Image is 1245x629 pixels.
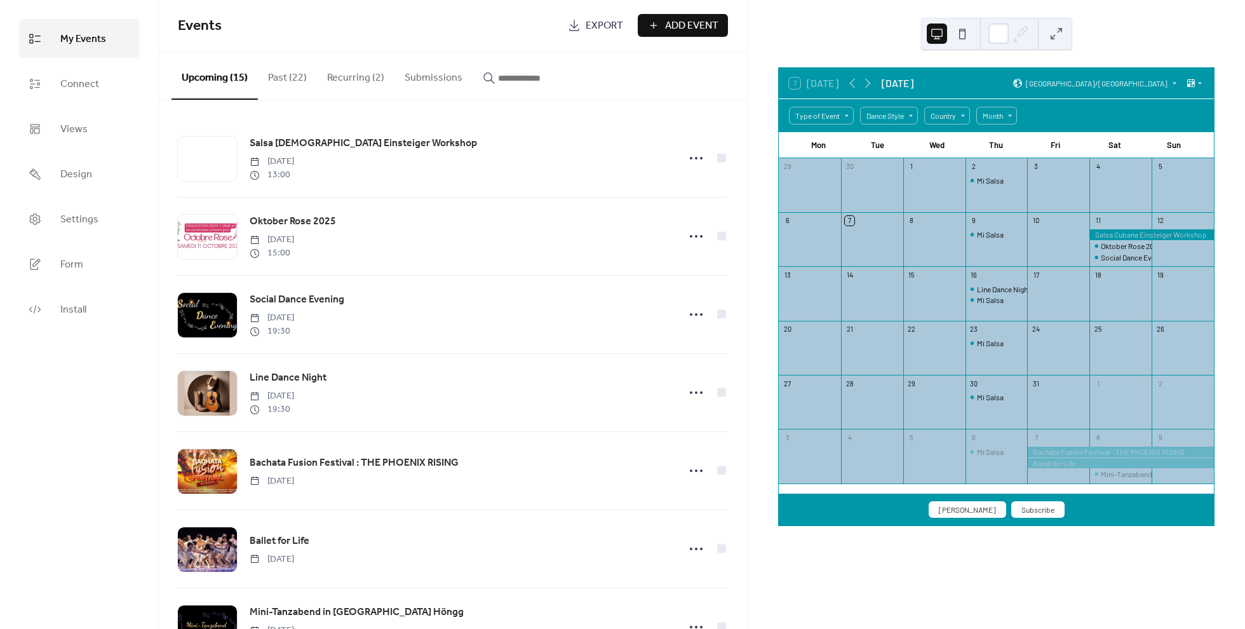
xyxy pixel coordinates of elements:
[60,210,98,229] span: Settings
[19,154,139,193] a: Design
[1031,216,1040,226] div: 10
[19,19,139,58] a: My Events
[783,270,792,280] div: 13
[394,51,473,98] button: Submissions
[19,109,139,148] a: Views
[966,295,1028,306] div: Mi Salsa
[250,214,336,229] span: Oktober Rose 2025
[250,455,459,471] a: Bachata Fusion Festival : THE PHOENIX RISING
[250,370,326,386] a: Line Dance Night
[977,284,1030,295] div: Line Dance Night
[1093,379,1103,388] div: 1
[250,311,294,325] span: [DATE]
[1031,379,1040,388] div: 31
[1155,162,1165,172] div: 5
[969,379,979,388] div: 30
[907,162,917,172] div: 1
[1155,379,1165,388] div: 2
[977,175,1004,186] div: Mi Salsa
[969,162,979,172] div: 2
[250,456,459,471] span: Bachata Fusion Festival : THE PHOENIX RISING
[19,245,139,283] a: Form
[845,379,854,388] div: 28
[977,447,1004,457] div: Mi Salsa
[789,133,848,158] div: Mon
[907,216,917,226] div: 8
[1031,162,1040,172] div: 3
[966,338,1028,349] div: Mi Salsa
[638,14,728,37] button: Add Event
[783,379,792,388] div: 27
[1101,252,1169,263] div: Social Dance Evening
[586,18,623,34] span: Export
[907,270,917,280] div: 15
[783,325,792,334] div: 20
[1089,469,1152,480] div: Mini-Tanzabend in Zürich Höngg
[1093,270,1103,280] div: 18
[60,255,83,274] span: Form
[845,270,854,280] div: 14
[845,216,854,226] div: 7
[19,200,139,238] a: Settings
[60,29,106,49] span: My Events
[1155,216,1165,226] div: 12
[845,325,854,334] div: 21
[783,216,792,226] div: 6
[967,133,1026,158] div: Thu
[966,175,1028,186] div: Mi Salsa
[882,76,913,91] div: [DATE]
[1011,501,1065,518] button: Subscribe
[250,135,477,152] a: Salsa [DEMOGRAPHIC_DATA] Einsteiger Workshop
[19,290,139,328] a: Install
[977,392,1004,403] div: Mi Salsa
[250,155,294,168] span: [DATE]
[845,162,854,172] div: 30
[908,133,967,158] div: Wed
[250,475,294,488] span: [DATE]
[1093,433,1103,442] div: 8
[250,403,294,416] span: 19:30
[977,295,1004,306] div: Mi Salsa
[250,292,344,308] span: Social Dance Evening
[317,51,394,98] button: Recurring (2)
[1031,270,1040,280] div: 17
[966,229,1028,240] div: Mi Salsa
[1089,241,1152,252] div: Oktober Rose 2025
[258,51,317,98] button: Past (22)
[60,300,86,320] span: Install
[783,433,792,442] div: 3
[969,325,979,334] div: 23
[966,284,1028,295] div: Line Dance Night
[60,119,88,139] span: Views
[929,501,1006,518] button: [PERSON_NAME]
[1026,79,1168,87] span: [GEOGRAPHIC_DATA]/[GEOGRAPHIC_DATA]
[250,168,294,182] span: 13:00
[250,247,294,260] span: 15:00
[1031,433,1040,442] div: 7
[250,325,294,338] span: 19:30
[1093,162,1103,172] div: 4
[250,233,294,247] span: [DATE]
[1101,241,1162,252] div: Oktober Rose 2025
[250,136,477,151] span: Salsa [DEMOGRAPHIC_DATA] Einsteiger Workshop
[845,433,854,442] div: 4
[1089,229,1214,240] div: Salsa Cubana Einsteiger Workshop
[1155,270,1165,280] div: 19
[1031,325,1040,334] div: 24
[250,534,309,549] span: Ballet for Life
[1089,252,1152,263] div: Social Dance Evening
[250,604,464,621] a: Mini-Tanzabend in [GEOGRAPHIC_DATA] Höngg
[907,433,917,442] div: 5
[1093,216,1103,226] div: 11
[1026,133,1085,158] div: Fri
[969,433,979,442] div: 6
[848,133,907,158] div: Tue
[966,447,1028,457] div: Mi Salsa
[172,51,258,100] button: Upcoming (15)
[969,216,979,226] div: 9
[783,162,792,172] div: 29
[250,389,294,403] span: [DATE]
[60,165,92,184] span: Design
[1027,447,1214,457] div: Bachata Fusion Festival : THE PHOENIX RISING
